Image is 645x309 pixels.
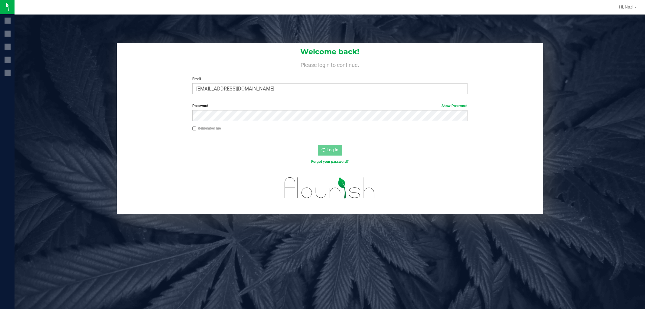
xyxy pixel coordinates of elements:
h4: Please login to continue. [117,61,543,68]
span: Password [192,104,208,108]
img: flourish_logo.svg [276,171,383,205]
a: Show Password [441,104,467,108]
span: Log In [327,147,338,152]
button: Log In [318,145,342,156]
label: Email [192,76,467,82]
input: Remember me [192,127,197,131]
h1: Welcome back! [117,48,543,56]
a: Forgot your password? [311,159,349,164]
label: Remember me [192,126,221,131]
span: Hi, Naz! [619,5,634,9]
